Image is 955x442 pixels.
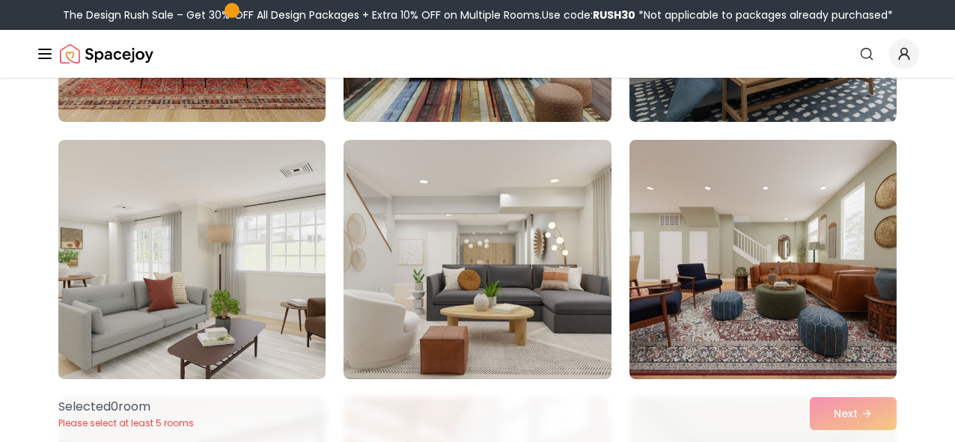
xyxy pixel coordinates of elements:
[344,140,611,379] img: Room room-32
[58,398,194,416] p: Selected 0 room
[58,140,326,379] img: Room room-31
[629,140,897,379] img: Room room-33
[63,7,893,22] div: The Design Rush Sale – Get 30% OFF All Design Packages + Extra 10% OFF on Multiple Rooms.
[60,39,153,69] img: Spacejoy Logo
[542,7,635,22] span: Use code:
[593,7,635,22] b: RUSH30
[36,30,919,78] nav: Global
[58,417,194,429] p: Please select at least 5 rooms
[60,39,153,69] a: Spacejoy
[635,7,893,22] span: *Not applicable to packages already purchased*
